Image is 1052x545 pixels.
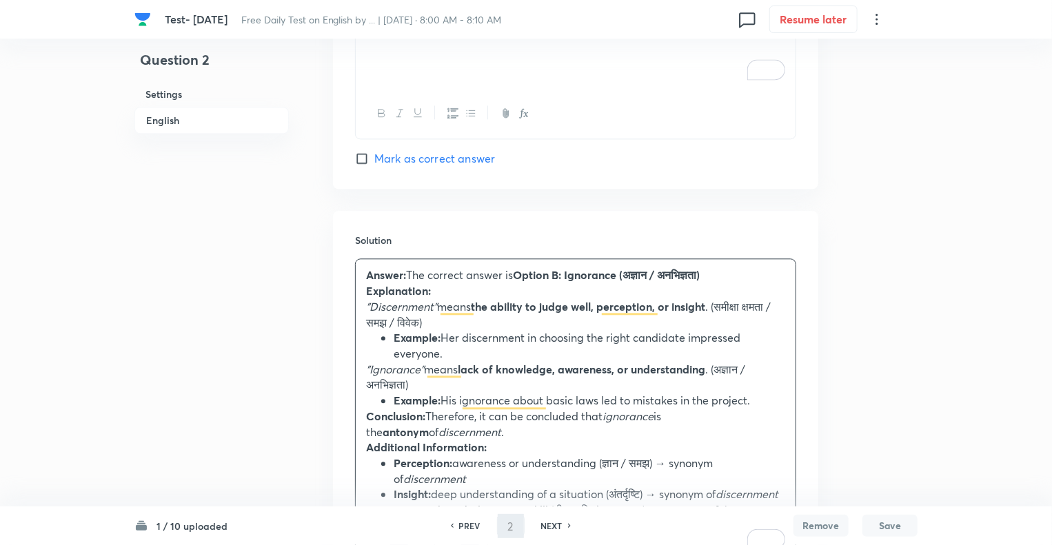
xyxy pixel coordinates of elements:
strong: Example: [394,393,441,407]
strong: antonym [383,424,429,439]
em: ignorance [603,409,654,423]
li: His ignorance about basic laws led to mistakes in the project. [394,393,785,409]
li: deep understanding of a situation (अंतर्दृष्टि) → synonym of [394,486,785,502]
strong: Example: [394,330,441,345]
span: Test- [DATE] [165,12,227,26]
em: "Ignorance" [366,362,424,376]
h6: 1 / 10 uploaded [156,519,227,533]
div: To enrich screen reader interactions, please activate Accessibility in Grammarly extension settings [356,259,796,526]
li: Her discernment in choosing the right candidate impressed everyone. [394,330,785,361]
strong: Explanation: [366,283,431,298]
strong: Conclusion: [366,409,425,423]
span: Mark as correct answer [374,150,495,167]
h4: Question 2 [134,50,289,81]
em: discernment [438,424,501,439]
strong: Additional Information: [366,440,487,454]
em: "Discernment" [366,299,437,313]
p: means . (अज्ञान / अनभिज्ञता) [366,362,785,393]
button: Resume later [769,6,858,33]
strong: Perception: [394,455,452,470]
button: Remove [793,515,849,537]
button: Save [862,515,918,537]
strong: lack of knowledge, awareness, or understanding [458,362,705,376]
li: awareness or understanding (ज्ञान / समझ) → synonym of [394,455,785,486]
strong: Answer: [366,267,406,282]
p: Therefore, it can be concluded that is the of . [366,409,785,440]
p: means . (समीक्षा क्षमता / समझ / विवेक) [366,299,785,330]
h6: English [134,107,289,134]
a: Company Logo [134,11,154,28]
strong: Acumen: [394,502,438,517]
h6: PREV [459,520,481,532]
em: discernment [718,502,781,517]
strong: the ability to judge well, perception, or insight [471,299,705,313]
em: discernment [403,471,466,486]
strong: Option B: Ignorance (अज्ञान / अनभिज्ञता) [513,267,700,282]
li: keen judgment or skill (तीव्र बुद्धि / सूक्ष्म समझ) → synonym of [394,502,785,518]
span: Free Daily Test on English by ... | [DATE] · 8:00 AM - 8:10 AM [241,13,502,26]
p: The correct answer is [366,267,785,283]
h6: Solution [355,233,796,247]
strong: Insight: [394,486,431,501]
h6: Settings [134,81,289,107]
em: discernment [716,486,778,501]
div: To enrich screen reader interactions, please activate Accessibility in Grammarly extension settings [356,11,796,88]
h6: NEXT [541,520,563,532]
img: Company Logo [134,11,151,28]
